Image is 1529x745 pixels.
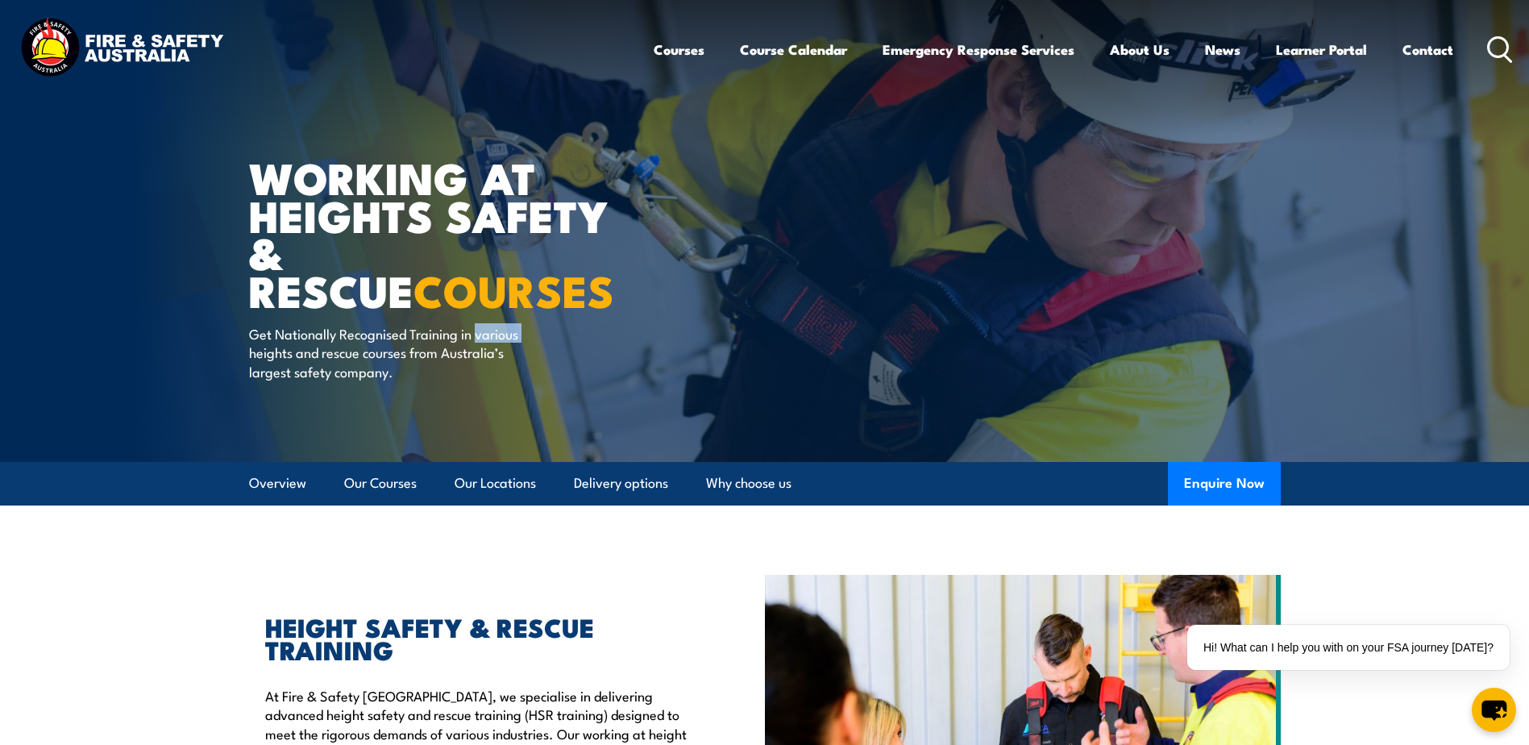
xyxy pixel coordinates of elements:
a: News [1205,28,1240,71]
a: Delivery options [574,462,668,505]
a: Course Calendar [740,28,847,71]
a: Learner Portal [1276,28,1367,71]
h2: HEIGHT SAFETY & RESCUE TRAINING [265,615,691,660]
strong: COURSES [413,256,614,323]
a: Our Locations [455,462,536,505]
a: Courses [654,28,704,71]
button: chat-button [1472,688,1516,732]
div: Hi! What can I help you with on your FSA journey [DATE]? [1187,625,1510,670]
h1: WORKING AT HEIGHTS SAFETY & RESCUE [249,158,647,309]
a: Our Courses [344,462,417,505]
a: Contact [1402,28,1453,71]
a: Emergency Response Services [883,28,1074,71]
button: Enquire Now [1168,462,1281,506]
a: About Us [1110,28,1170,71]
a: Overview [249,462,306,505]
a: Why choose us [706,462,792,505]
p: Get Nationally Recognised Training in various heights and rescue courses from Australia’s largest... [249,324,543,381]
